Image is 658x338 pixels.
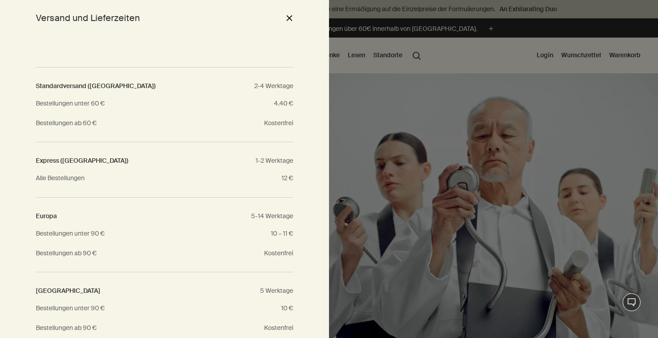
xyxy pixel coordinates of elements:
[623,293,641,311] button: Live-Support Chat
[36,98,256,109] p: Bestellungen unter 60 €
[36,303,263,314] p: Bestellungen unter 90 €
[36,211,251,222] p: Europa
[36,173,264,184] p: Alle Bestellungen
[254,81,293,98] p: 2-4 Werktage
[256,156,293,173] p: 1-2 Werktage
[36,323,246,334] p: Bestellungen ab 90 €
[251,211,293,228] p: 5-14 Werktage
[264,118,293,129] p: Kostenfrei
[36,286,260,296] p: [GEOGRAPHIC_DATA]
[36,248,246,259] p: Bestellungen ab 90 €
[36,118,246,129] p: Bestellungen ab 60 €
[36,10,140,25] h2: Versand und Lieferzeiten
[260,286,293,303] p: 5 Werktage
[36,156,256,166] p: Express ([GEOGRAPHIC_DATA])
[36,81,254,92] p: Standardversand ([GEOGRAPHIC_DATA])
[281,303,293,314] p: 10 €
[264,323,293,334] p: Kostenfrei
[264,248,293,259] p: Kostenfrei
[36,228,253,239] p: Bestellungen unter 90 €
[271,228,293,239] p: 10 – 11 €
[274,98,293,109] p: 4.40 €
[282,173,293,184] p: 12 €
